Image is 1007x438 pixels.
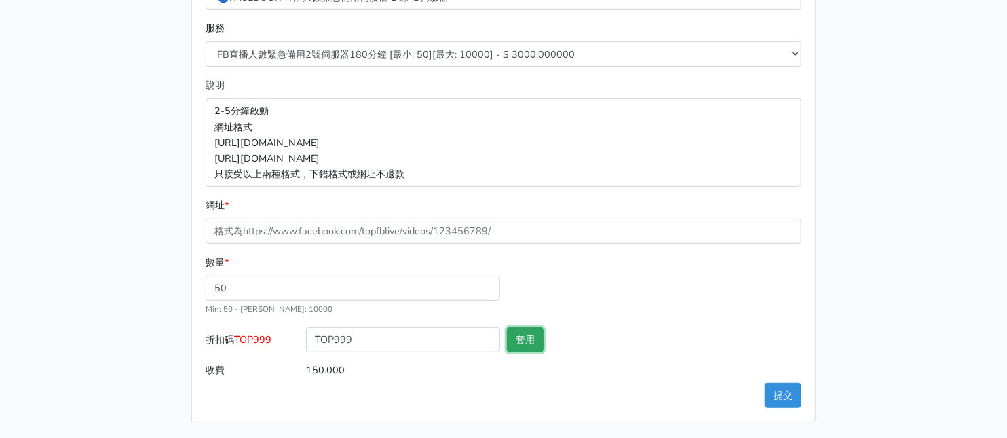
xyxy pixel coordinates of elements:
label: 網址 [206,198,229,213]
button: 提交 [765,383,801,408]
label: 收費 [202,358,303,383]
input: 格式為https://www.facebook.com/topfblive/videos/123456789/ [206,219,801,244]
small: Min: 50 - [PERSON_NAME]: 10000 [206,304,332,314]
button: 套用 [507,327,544,352]
label: 折扣碼 [202,327,303,358]
label: 服務 [206,20,225,36]
label: 數量 [206,255,229,270]
span: TOP999 [234,333,271,346]
label: 說明 [206,77,225,93]
p: 2-5分鐘啟動 網址格式 [URL][DOMAIN_NAME] [URL][DOMAIN_NAME] 只接受以上兩種格式，下錯格式或網址不退款 [206,98,801,186]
